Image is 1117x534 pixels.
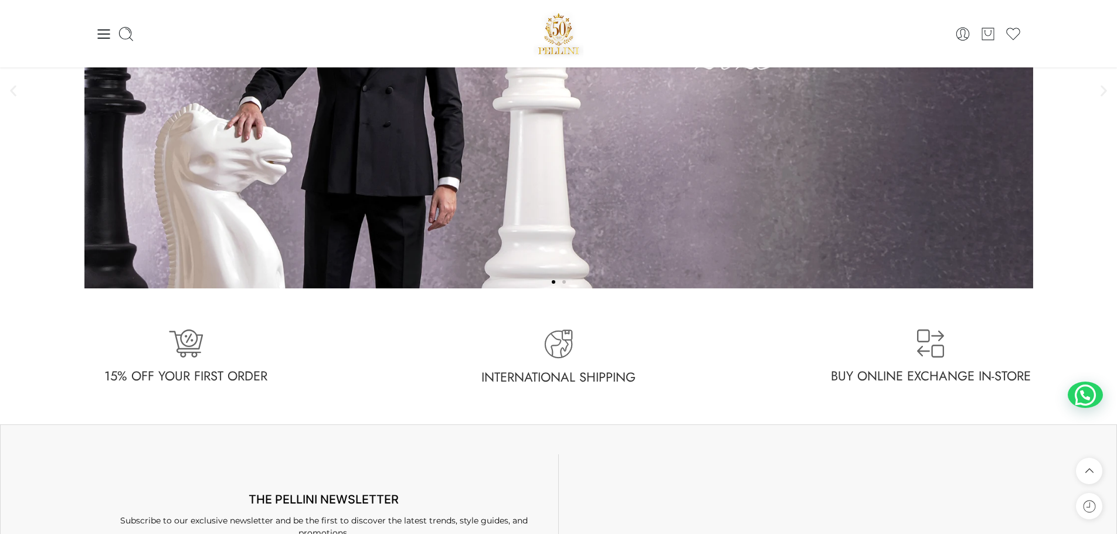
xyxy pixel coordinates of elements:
span: Go to slide 1 [552,280,555,284]
a: Login / Register [955,26,971,42]
div: Previous slide [6,84,21,98]
img: Pellini [534,9,584,59]
span: 15% off your first order [104,366,267,385]
div: Next slide [1096,84,1111,98]
a: Wishlist [1005,26,1021,42]
a: Pellini - [534,9,584,59]
span: International Shipping [481,368,636,386]
span: THE PELLINI NEWSLETTER [249,492,399,506]
a: Cart [980,26,996,42]
span: Go to slide 2 [562,280,566,284]
span: Buy Online Exchange In-store [831,366,1031,385]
